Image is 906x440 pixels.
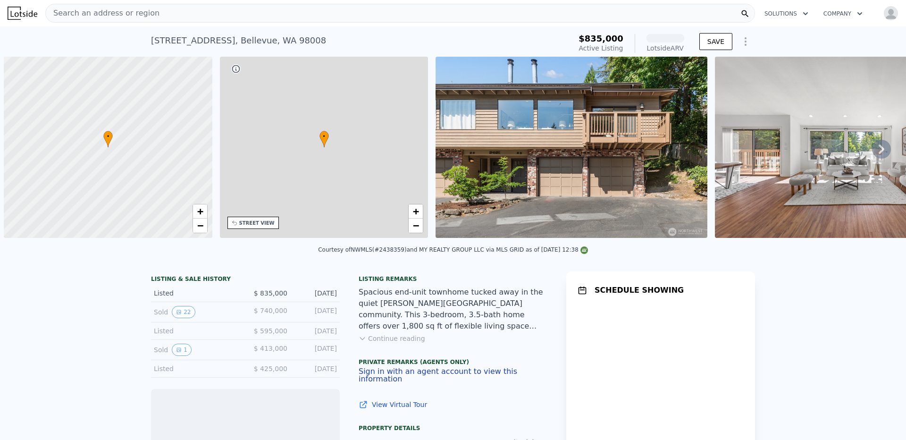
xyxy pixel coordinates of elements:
[254,345,287,352] span: $ 413,000
[595,285,684,296] h1: SCHEDULE SHOWING
[580,246,588,254] img: NWMLS Logo
[295,306,337,318] div: [DATE]
[103,132,113,141] span: •
[699,33,732,50] button: SAVE
[736,32,755,51] button: Show Options
[359,358,547,368] div: Private Remarks (Agents Only)
[295,364,337,373] div: [DATE]
[359,400,547,409] a: View Virtual Tour
[409,219,423,233] a: Zoom out
[816,5,870,22] button: Company
[154,288,238,298] div: Listed
[197,205,203,217] span: +
[359,287,547,332] div: Spacious end-unit townhome tucked away in the quiet [PERSON_NAME][GEOGRAPHIC_DATA] community. Thi...
[154,326,238,336] div: Listed
[295,344,337,356] div: [DATE]
[359,368,547,383] button: Sign in with an agent account to view this information
[154,364,238,373] div: Listed
[193,219,207,233] a: Zoom out
[254,327,287,335] span: $ 595,000
[8,7,37,20] img: Lotside
[318,246,588,253] div: Courtesy of NWMLS (#2438359) and MY REALTY GROUP LLC via MLS GRID as of [DATE] 12:38
[151,275,340,285] div: LISTING & SALE HISTORY
[436,57,707,238] img: Sale: 169787895 Parcel: 97429720
[193,204,207,219] a: Zoom in
[172,306,195,318] button: View historical data
[254,289,287,297] span: $ 835,000
[254,307,287,314] span: $ 740,000
[319,131,329,147] div: •
[46,8,159,19] span: Search an address or region
[154,306,238,318] div: Sold
[359,334,425,343] button: Continue reading
[359,424,547,432] div: Property details
[103,131,113,147] div: •
[757,5,816,22] button: Solutions
[413,220,419,231] span: −
[579,44,623,52] span: Active Listing
[409,204,423,219] a: Zoom in
[154,344,238,356] div: Sold
[295,288,337,298] div: [DATE]
[172,344,192,356] button: View historical data
[151,34,326,47] div: [STREET_ADDRESS] , Bellevue , WA 98008
[413,205,419,217] span: +
[254,365,287,372] span: $ 425,000
[359,275,547,283] div: Listing remarks
[646,43,684,53] div: Lotside ARV
[239,220,275,227] div: STREET VIEW
[319,132,329,141] span: •
[579,34,623,43] span: $835,000
[883,6,898,21] img: avatar
[295,326,337,336] div: [DATE]
[197,220,203,231] span: −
